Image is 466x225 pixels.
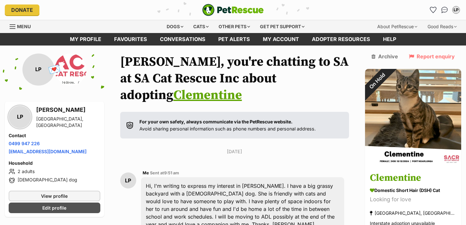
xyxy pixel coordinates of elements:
[212,33,256,46] a: Pet alerts
[173,87,242,103] a: Clementine
[9,177,100,184] li: [DEMOGRAPHIC_DATA] dog
[370,195,456,204] div: Looking for love
[9,132,100,139] h4: Contact
[9,106,31,128] div: LP
[120,148,349,155] p: [DATE]
[120,172,136,188] div: LP
[9,160,100,166] h4: Household
[154,33,212,46] a: conversations
[36,105,100,114] h3: [PERSON_NAME]
[54,54,87,86] img: SA Cat Rescue Inc profile pic
[370,187,456,194] div: Domestic Short Hair (DSH) Cat
[370,209,456,217] div: [GEOGRAPHIC_DATA], [GEOGRAPHIC_DATA]
[108,33,154,46] a: Favourites
[371,54,398,59] a: Archive
[63,33,108,46] a: My profile
[47,63,62,76] span: 💌
[409,54,455,59] a: Report enquiry
[214,20,254,33] div: Other pets
[439,5,450,15] a: Conversations
[255,20,309,33] div: Get pet support
[256,33,305,46] a: My account
[9,168,100,175] li: 2 adults
[17,24,31,29] span: Menu
[423,20,461,33] div: Good Reads
[150,171,179,175] span: Sent at
[453,7,459,13] div: LP
[143,171,149,175] span: Me
[202,4,264,16] img: logo-e224e6f780fb5917bec1dbf3a21bbac754714ae5b6737aabdf751b685950b380.svg
[162,20,188,33] div: Dogs
[9,191,100,201] a: View profile
[451,5,461,15] button: My account
[120,54,349,104] h1: [PERSON_NAME], you're chatting to SA at SA Cat Rescue Inc about adopting
[189,20,213,33] div: Cats
[5,4,39,15] a: Donate
[365,69,461,165] img: Clementine
[9,141,40,146] a: 0499 947 226
[202,4,264,16] a: PetRescue
[42,204,66,211] span: Edit profile
[164,171,179,175] span: 9:51 am
[365,160,461,166] a: On Hold
[22,54,54,86] div: LP
[428,5,461,15] ul: Account quick links
[428,5,438,15] a: Favourites
[377,33,403,46] a: Help
[139,118,316,132] p: Avoid sharing personal information such as phone numbers and personal address.
[41,193,68,199] span: View profile
[9,149,87,154] a: [EMAIL_ADDRESS][DOMAIN_NAME]
[139,119,293,124] strong: For your own safety, always communicate via the PetRescue website.
[10,20,35,32] a: Menu
[36,116,100,129] div: [GEOGRAPHIC_DATA], [GEOGRAPHIC_DATA]
[9,203,100,213] a: Edit profile
[373,20,422,33] div: About PetRescue
[305,33,377,46] a: Adopter resources
[370,171,456,185] h3: Clementine
[356,60,398,102] div: On Hold
[441,7,448,13] img: chat-41dd97257d64d25036548639549fe6c8038ab92f7586957e7f3b1b290dea8141.svg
